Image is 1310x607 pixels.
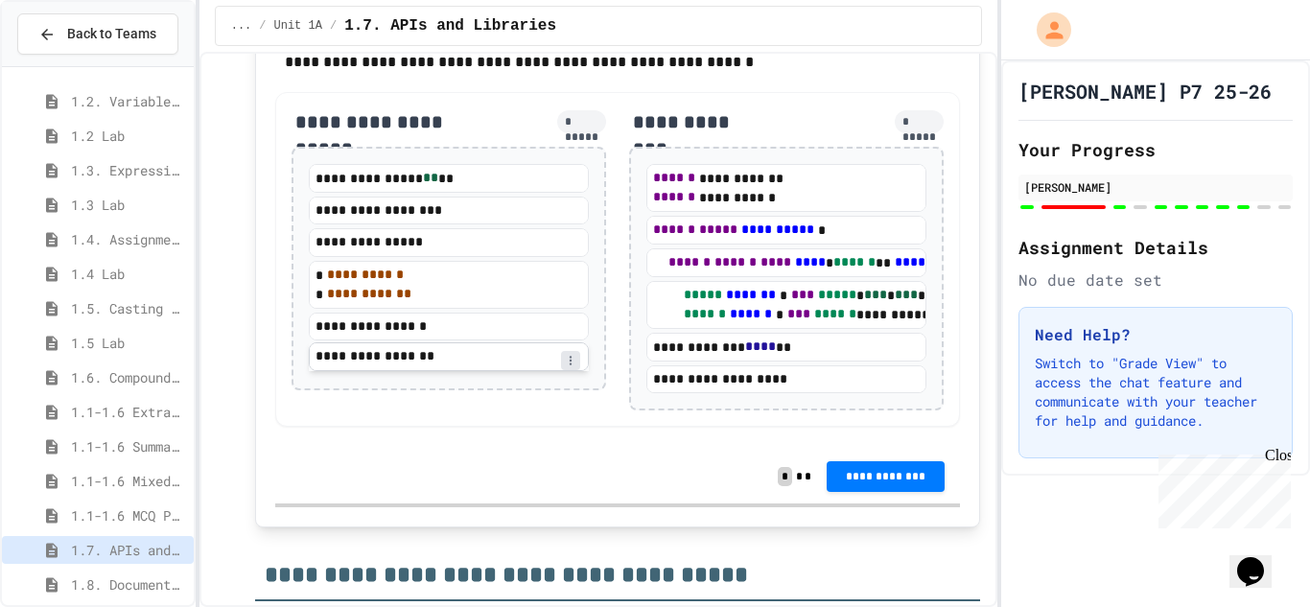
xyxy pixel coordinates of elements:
div: Chat with us now!Close [8,8,132,122]
span: Back to Teams [67,24,156,44]
span: 1.5. Casting and Ranges of Values [71,298,186,318]
iframe: chat widget [1151,447,1291,528]
span: 1.1-1.6 Mixed Up Code Practice [71,471,186,491]
span: 1.3 Lab [71,195,186,215]
span: 1.8. Documentation with Comments and Preconditions [71,574,186,595]
h2: Assignment Details [1018,234,1293,261]
span: 1.2. Variables and Data Types [71,91,186,111]
span: 1.1-1.6 MCQ Practice [71,505,186,525]
button: Back to Teams [17,13,178,55]
span: 1.7. APIs and Libraries [344,14,556,37]
span: / [259,18,266,34]
span: 1.7. APIs and Libraries [71,540,186,560]
span: 1.5 Lab [71,333,186,353]
span: / [330,18,337,34]
span: 1.2 Lab [71,126,186,146]
h3: Need Help? [1035,323,1276,346]
span: 1.1-1.6 Summary [71,436,186,456]
h1: [PERSON_NAME] P7 25-26 [1018,78,1272,105]
span: 1.4 Lab [71,264,186,284]
span: 1.6. Compound Assignment Operators [71,367,186,387]
iframe: chat widget [1229,530,1291,588]
span: 1.4. Assignment and Input [71,229,186,249]
span: 1.3. Expressions and Output [New] [71,160,186,180]
span: ... [231,18,252,34]
p: Switch to "Grade View" to access the chat feature and communicate with your teacher for help and ... [1035,354,1276,431]
span: Unit 1A [274,18,322,34]
div: [PERSON_NAME] [1024,178,1287,196]
div: My Account [1017,8,1076,52]
h2: Your Progress [1018,136,1293,163]
span: 1.1-1.6 Extra Coding Practice [71,402,186,422]
div: No due date set [1018,268,1293,292]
